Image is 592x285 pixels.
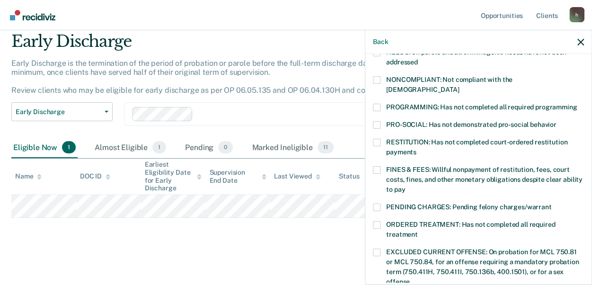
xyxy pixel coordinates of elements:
div: Early Discharge [11,32,544,59]
div: Last Viewed [274,172,320,180]
button: Profile dropdown button [569,7,584,22]
span: RESTITUTION: Has not completed court-ordered restitution payments [386,138,567,156]
div: Eligible Now [11,137,78,158]
div: Almost Eligible [93,137,168,158]
div: Marked Ineligible [250,137,335,158]
span: PRO-SOCIAL: Has not demonstrated pro-social behavior [386,121,557,128]
div: Earliest Eligibility Date for Early Discharge [145,160,202,192]
span: NEEDS: On parole and all criminogenic needs have not been addressed [386,48,566,66]
div: Supervision End Date [209,169,266,185]
button: Back [373,38,388,46]
span: ORDERED TREATMENT: Has not completed all required treatment [386,221,555,238]
div: h [569,7,584,22]
span: PROGRAMMING: Has not completed all required programming [386,103,577,111]
span: 11 [318,141,334,153]
span: PENDING CHARGES: Pending felony charges/warrant [386,203,551,211]
div: Pending [183,137,235,158]
span: 0 [218,141,233,153]
div: Name [15,172,42,180]
span: Early Discharge [16,108,101,116]
img: Recidiviz [10,10,55,20]
span: 1 [152,141,166,153]
div: DOC ID [80,172,110,180]
span: 1 [62,141,76,153]
span: FINES & FEES: Willful nonpayment of restitution, fees, court costs, fines, and other monetary obl... [386,166,583,193]
span: NONCOMPLIANT: Not compliant with the [DEMOGRAPHIC_DATA] [386,76,512,93]
div: Status [339,172,359,180]
p: Early Discharge is the termination of the period of probation or parole before the full-term disc... [11,59,520,95]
